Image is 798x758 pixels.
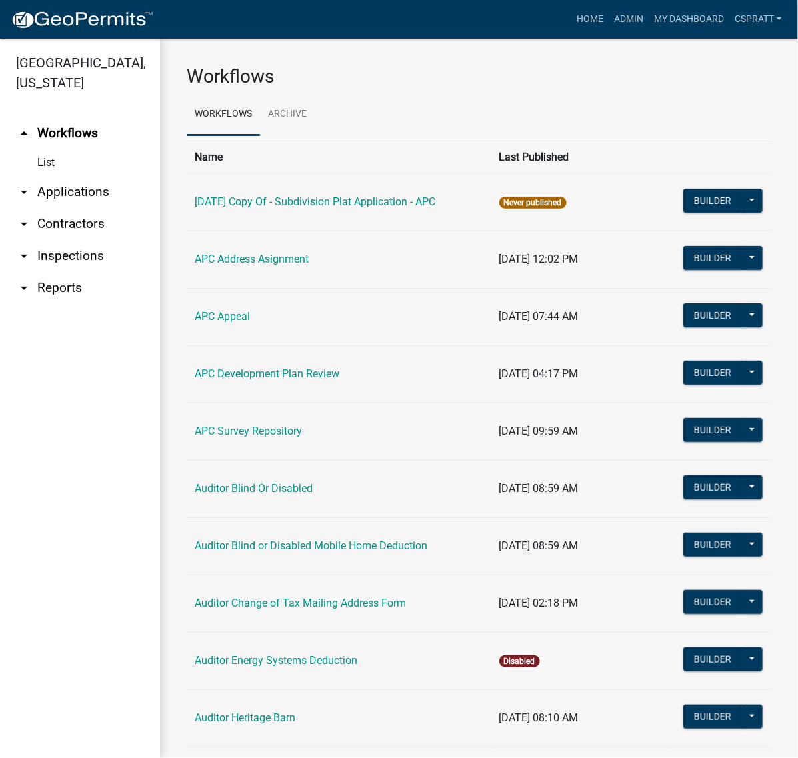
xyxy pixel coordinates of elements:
i: arrow_drop_up [16,125,32,141]
a: Archive [260,93,315,136]
i: arrow_drop_down [16,184,32,200]
button: Builder [683,590,742,614]
span: [DATE] 08:59 AM [499,539,579,552]
a: My Dashboard [649,7,729,32]
button: Builder [683,475,742,499]
button: Builder [683,705,742,729]
button: Builder [683,189,742,213]
i: arrow_drop_down [16,248,32,264]
a: APC Address Asignment [195,253,309,265]
th: Last Published [491,141,671,173]
a: APC Development Plan Review [195,367,339,380]
button: Builder [683,647,742,671]
span: [DATE] 07:44 AM [499,310,579,323]
h3: Workflows [187,65,771,88]
span: [DATE] 04:17 PM [499,367,579,380]
span: [DATE] 08:10 AM [499,711,579,724]
span: [DATE] 02:18 PM [499,597,579,609]
a: Home [571,7,609,32]
a: cspratt [729,7,787,32]
a: Auditor Blind or Disabled Mobile Home Deduction [195,539,427,552]
a: APC Appeal [195,310,250,323]
i: arrow_drop_down [16,280,32,296]
a: Auditor Heritage Barn [195,711,295,724]
span: [DATE] 12:02 PM [499,253,579,265]
a: Auditor Change of Tax Mailing Address Form [195,597,406,609]
button: Builder [683,246,742,270]
th: Name [187,141,491,173]
a: Admin [609,7,649,32]
button: Builder [683,361,742,385]
a: Auditor Energy Systems Deduction [195,654,357,667]
a: Auditor Blind Or Disabled [195,482,313,495]
a: [DATE] Copy Of - Subdivision Plat Application - APC [195,195,435,208]
span: Never published [499,197,567,209]
span: Disabled [499,655,540,667]
i: arrow_drop_down [16,216,32,232]
a: Workflows [187,93,260,136]
span: [DATE] 08:59 AM [499,482,579,495]
button: Builder [683,418,742,442]
a: APC Survey Repository [195,425,302,437]
button: Builder [683,533,742,557]
button: Builder [683,303,742,327]
span: [DATE] 09:59 AM [499,425,579,437]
